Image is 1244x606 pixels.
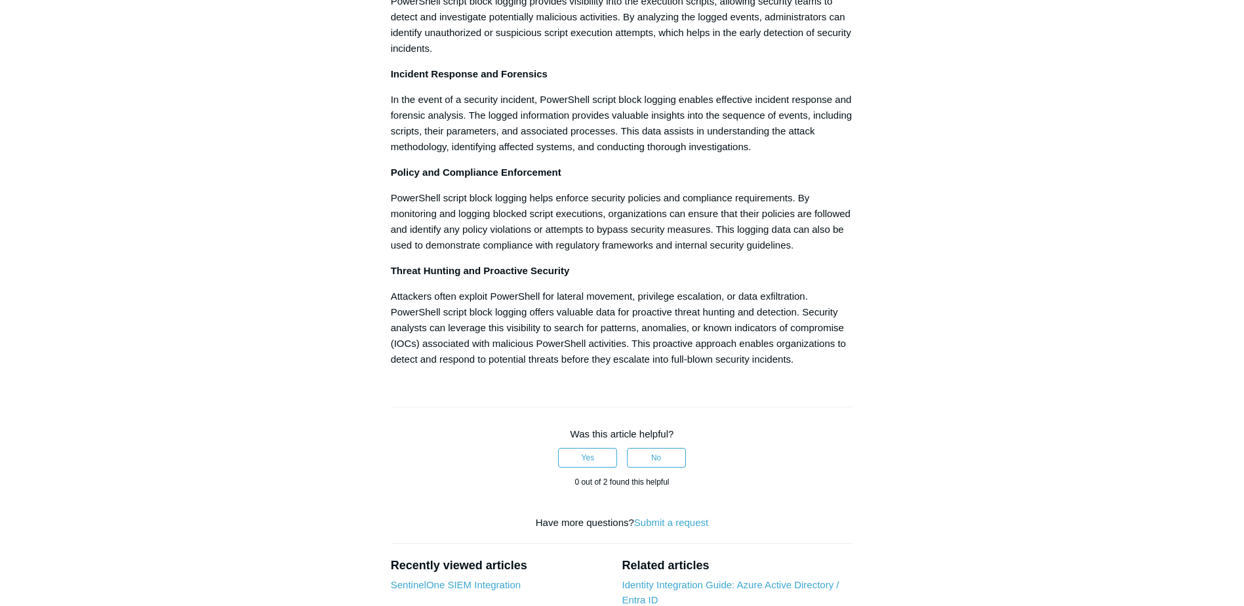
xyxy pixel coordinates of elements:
div: Have more questions? [391,515,854,531]
strong: Policy and Compliance Enforcement [391,167,561,178]
button: This article was helpful [558,448,617,468]
strong: Incident Response and Forensics [391,68,548,79]
a: Identity Integration Guide: Azure Active Directory / Entra ID [622,579,839,605]
a: SentinelOne SIEM Integration [391,579,521,590]
span: Was this article helpful? [571,428,674,439]
p: PowerShell script block logging helps enforce security policies and compliance requirements. By m... [391,190,854,253]
span: 0 out of 2 found this helpful [574,477,669,487]
strong: Threat Hunting and Proactive Security [391,265,570,276]
h2: Related articles [622,557,853,575]
a: Submit a request [634,517,708,528]
p: In the event of a security incident, PowerShell script block logging enables effective incident r... [391,92,854,155]
button: This article was not helpful [627,448,686,468]
p: Attackers often exploit PowerShell for lateral movement, privilege escalation, or data exfiltrati... [391,289,854,367]
h2: Recently viewed articles [391,557,609,575]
